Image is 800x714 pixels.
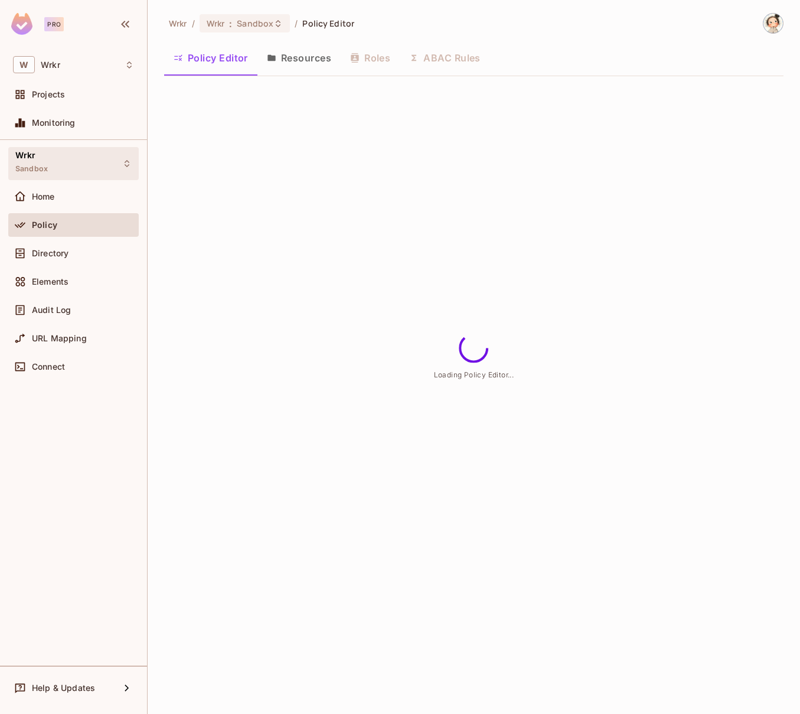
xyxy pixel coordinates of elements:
button: Policy Editor [164,43,257,73]
span: Audit Log [32,305,71,315]
span: Monitoring [32,118,76,128]
span: : [228,19,233,28]
span: Help & Updates [32,683,95,693]
span: Sandbox [237,18,273,29]
button: Resources [257,43,341,73]
div: Pro [44,17,64,31]
li: / [192,18,195,29]
span: Workspace: Wrkr [41,60,60,70]
li: / [295,18,298,29]
span: Directory [32,249,68,258]
img: Chandima Wickramasinghe [763,14,783,33]
span: Policy [32,220,57,230]
span: Home [32,192,55,201]
span: Wrkr [207,18,225,29]
span: Sandbox [15,164,48,174]
span: Elements [32,277,68,286]
span: Wrkr [15,151,36,160]
span: Projects [32,90,65,99]
span: W [13,56,35,73]
span: the active workspace [169,18,187,29]
img: SReyMgAAAABJRU5ErkJggg== [11,13,32,35]
span: Loading Policy Editor... [434,370,514,379]
span: Connect [32,362,65,371]
span: URL Mapping [32,334,87,343]
span: Policy Editor [302,18,354,29]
